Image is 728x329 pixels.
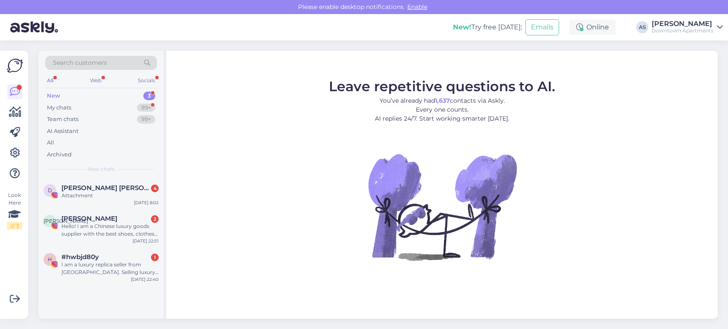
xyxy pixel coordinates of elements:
div: Archived [47,150,72,159]
div: 2 / 3 [7,222,22,230]
div: 4 [151,185,159,192]
a: [PERSON_NAME]Downtown Apartments [652,20,723,34]
img: Askly Logo [7,58,23,74]
div: Team chats [47,115,78,124]
div: [PERSON_NAME] [652,20,713,27]
div: AI Assistant [47,127,78,136]
div: Web [88,75,103,86]
span: Dominika Krzyszkowska Makijaż•Pielęgnacja•Moda [61,184,150,192]
div: Downtown Apartments [652,27,713,34]
button: Emails [525,19,559,35]
img: No Chat active [365,130,519,283]
span: [PERSON_NAME] [44,218,88,224]
div: Try free [DATE]: [453,22,522,32]
b: 1,637 [435,97,450,104]
div: [DATE] 22:51 [133,238,159,244]
div: Look Here [7,191,22,230]
div: 99+ [137,104,155,112]
span: h [48,256,52,263]
b: New! [453,23,471,31]
div: All [47,139,54,147]
div: 99+ [137,115,155,124]
span: Enable [405,3,430,11]
span: #hwbjd80y [61,253,99,261]
div: Hello! I am a Chinese luxury goods supplier with the best shoes, clothes, pants, jewelry, bags, g... [61,222,159,238]
div: [DATE] 8:02 [134,199,159,206]
span: Leave repetitive questions to AI. [329,78,555,95]
span: New chats [87,165,115,173]
span: D [48,187,52,193]
div: [DATE] 22:40 [131,276,159,283]
div: Attachment [61,192,159,199]
div: AS [636,21,648,33]
div: New [47,92,60,100]
div: 1 [151,254,159,261]
div: I am a luxury replica seller from [GEOGRAPHIC_DATA]. Selling luxury replicas including shoes, bag... [61,261,159,276]
div: My chats [47,104,71,112]
p: You’ve already had contacts via Askly. Every one counts. AI replies 24/7. Start working smarter [... [329,96,555,123]
div: Socials [136,75,157,86]
div: Online [569,20,616,35]
span: Search customers [53,58,107,67]
div: 3 [143,92,155,100]
span: 赵翰林 [61,215,117,222]
div: All [45,75,55,86]
div: 2 [151,215,159,223]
